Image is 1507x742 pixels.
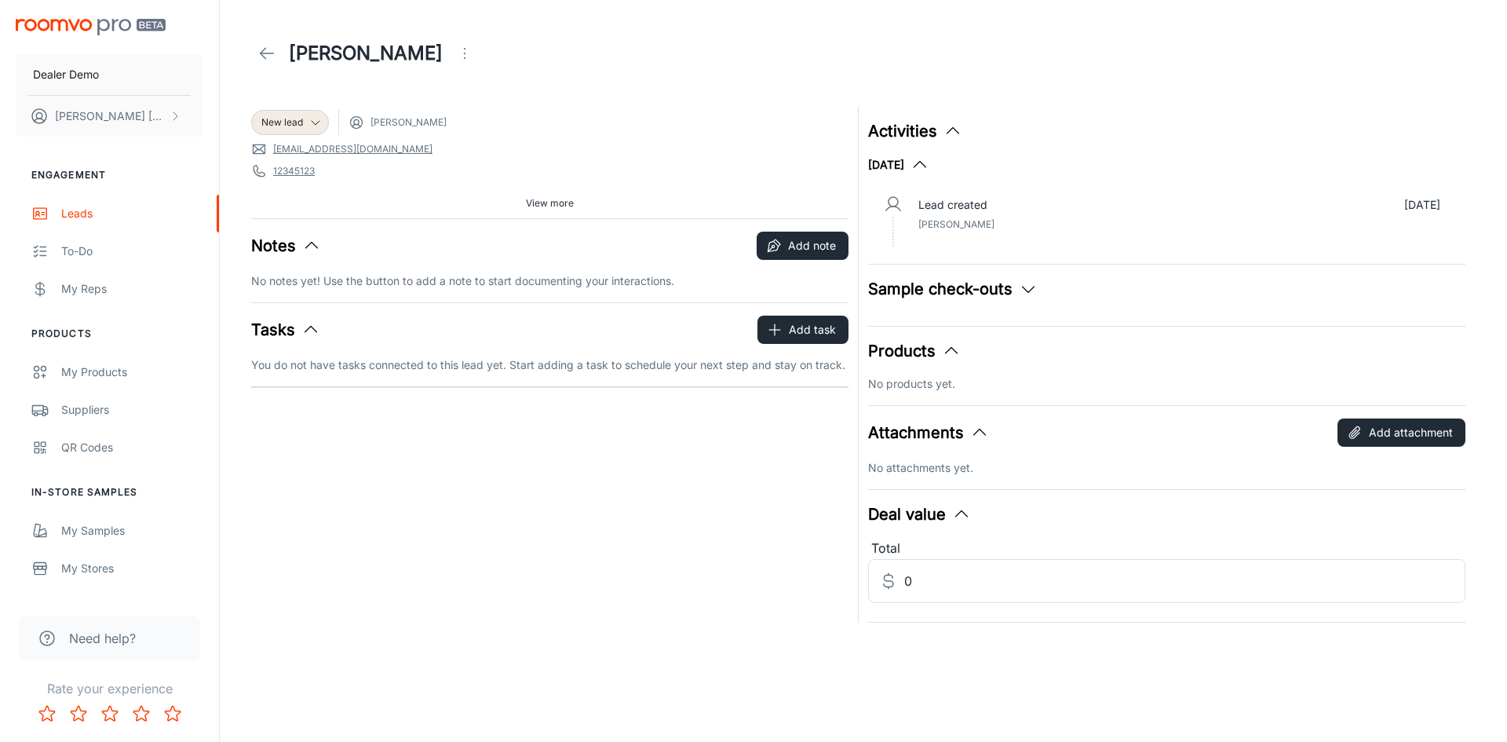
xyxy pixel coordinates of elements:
[61,560,203,577] div: My Stores
[868,277,1038,301] button: Sample check-outs
[757,232,848,260] button: Add note
[251,272,848,290] p: No notes yet! Use the button to add a note to start documenting your interactions.
[16,96,203,137] button: [PERSON_NAME] [PERSON_NAME]
[520,192,580,215] button: View more
[13,679,206,698] p: Rate your experience
[868,339,961,363] button: Products
[251,318,320,342] button: Tasks
[61,522,203,539] div: My Samples
[526,196,574,210] span: View more
[868,421,989,444] button: Attachments
[918,218,994,230] span: [PERSON_NAME]
[16,54,203,95] button: Dealer Demo
[61,205,203,222] div: Leads
[868,119,962,143] button: Activities
[61,364,203,381] div: My Products
[1404,196,1440,214] p: [DATE]
[61,243,203,260] div: To-do
[273,142,432,156] a: [EMAIL_ADDRESS][DOMAIN_NAME]
[16,19,166,35] img: Roomvo PRO Beta
[868,539,1465,559] div: Total
[261,115,303,130] span: New lead
[918,196,987,214] p: Lead created
[251,110,329,135] div: New lead
[251,234,321,258] button: Notes
[904,559,1465,603] input: Estimated deal value
[61,280,203,298] div: My Reps
[61,401,203,419] div: Suppliers
[1337,419,1465,447] button: Add attachment
[868,459,1465,477] p: No attachments yet.
[33,66,99,83] p: Dealer Demo
[868,375,1465,393] p: No products yet.
[251,356,848,374] p: You do not have tasks connected to this lead yet. Start adding a task to schedule your next step ...
[289,39,443,68] h1: [PERSON_NAME]
[868,155,929,174] button: [DATE]
[449,38,480,69] button: Open menu
[370,115,447,130] span: [PERSON_NAME]
[69,629,136,648] span: Need help?
[757,316,848,344] button: Add task
[868,503,971,526] button: Deal value
[61,439,203,456] div: QR Codes
[273,164,315,178] a: 12345123
[55,108,166,125] p: [PERSON_NAME] [PERSON_NAME]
